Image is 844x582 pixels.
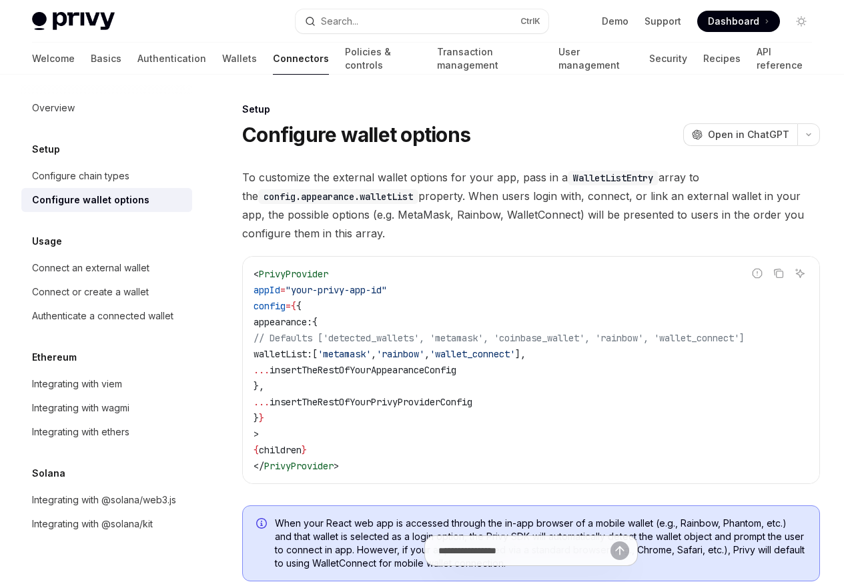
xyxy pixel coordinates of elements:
a: Integrating with wagmi [21,396,192,420]
a: Overview [21,96,192,120]
span: // Defaults ['detected_wallets', 'metamask', 'coinbase_wallet', 'rainbow', 'wallet_connect'] [254,332,745,344]
span: { [291,300,296,312]
a: Support [645,15,681,28]
span: Dashboard [708,15,759,28]
span: = [280,284,286,296]
h1: Configure wallet options [242,123,470,147]
div: Search... [321,13,358,29]
span: To customize the external wallet options for your app, pass in a array to the property. When user... [242,168,820,243]
a: User management [558,43,633,75]
div: Authenticate a connected wallet [32,308,173,324]
button: Send message [610,541,629,560]
span: < [254,268,259,280]
span: Open in ChatGPT [708,128,789,141]
span: { [296,300,302,312]
a: Demo [602,15,628,28]
div: Integrating with wagmi [32,400,129,416]
a: Recipes [703,43,741,75]
span: } [302,444,307,456]
div: Integrating with viem [32,376,122,392]
code: config.appearance.walletList [258,189,418,204]
span: }, [254,380,264,392]
a: Integrating with @solana/web3.js [21,488,192,512]
span: PrivyProvider [264,460,334,472]
a: Dashboard [697,11,780,32]
span: appearance: [254,316,312,328]
h5: Solana [32,465,65,481]
img: light logo [32,12,115,31]
a: Authentication [137,43,206,75]
a: Policies & controls [345,43,421,75]
div: Connect an external wallet [32,260,149,276]
div: Overview [32,100,75,116]
a: Basics [91,43,121,75]
span: , [371,348,376,360]
button: Open search [296,9,548,33]
span: , [424,348,430,360]
span: 'wallet_connect' [430,348,515,360]
button: Copy the contents from the code block [770,265,787,282]
span: insertTheRestOfYourPrivyProviderConfig [270,396,472,408]
span: PrivyProvider [259,268,328,280]
span: { [254,444,259,456]
input: Ask a question... [438,536,610,565]
a: Integrating with viem [21,372,192,396]
a: Integrating with @solana/kit [21,512,192,536]
span: "your-privy-app-id" [286,284,387,296]
span: } [254,412,259,424]
span: ], [515,348,526,360]
span: 'metamask' [318,348,371,360]
div: Integrating with ethers [32,424,129,440]
a: Security [649,43,687,75]
a: Connect or create a wallet [21,280,192,304]
span: appId [254,284,280,296]
div: Connect or create a wallet [32,284,149,300]
a: API reference [757,43,812,75]
a: Authenticate a connected wallet [21,304,192,328]
a: Configure wallet options [21,188,192,212]
a: Integrating with ethers [21,420,192,444]
button: Toggle dark mode [791,11,812,32]
span: config [254,300,286,312]
div: Setup [242,103,820,116]
h5: Usage [32,233,62,249]
span: </ [254,460,264,472]
span: 'rainbow' [376,348,424,360]
button: Ask AI [791,265,809,282]
span: ... [254,396,270,408]
a: Configure chain types [21,164,192,188]
span: > [254,428,259,440]
span: Ctrl K [520,16,540,27]
span: ... [254,364,270,376]
span: walletList: [254,348,312,360]
div: Configure chain types [32,168,129,184]
a: Connectors [273,43,329,75]
code: WalletListEntry [568,171,659,185]
h5: Setup [32,141,60,157]
a: Welcome [32,43,75,75]
button: Report incorrect code [749,265,766,282]
div: Integrating with @solana/kit [32,516,153,532]
span: When your React web app is accessed through the in-app browser of a mobile wallet (e.g., Rainbow,... [275,517,806,570]
span: insertTheRestOfYourAppearanceConfig [270,364,456,376]
span: = [286,300,291,312]
button: Open in ChatGPT [683,123,797,146]
a: Connect an external wallet [21,256,192,280]
a: Transaction management [437,43,542,75]
div: Configure wallet options [32,192,149,208]
svg: Info [256,518,270,531]
span: children [259,444,302,456]
span: [ [312,348,318,360]
h5: Ethereum [32,349,77,365]
span: { [312,316,318,328]
span: > [334,460,339,472]
span: } [259,412,264,424]
a: Wallets [222,43,257,75]
div: Integrating with @solana/web3.js [32,492,176,508]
